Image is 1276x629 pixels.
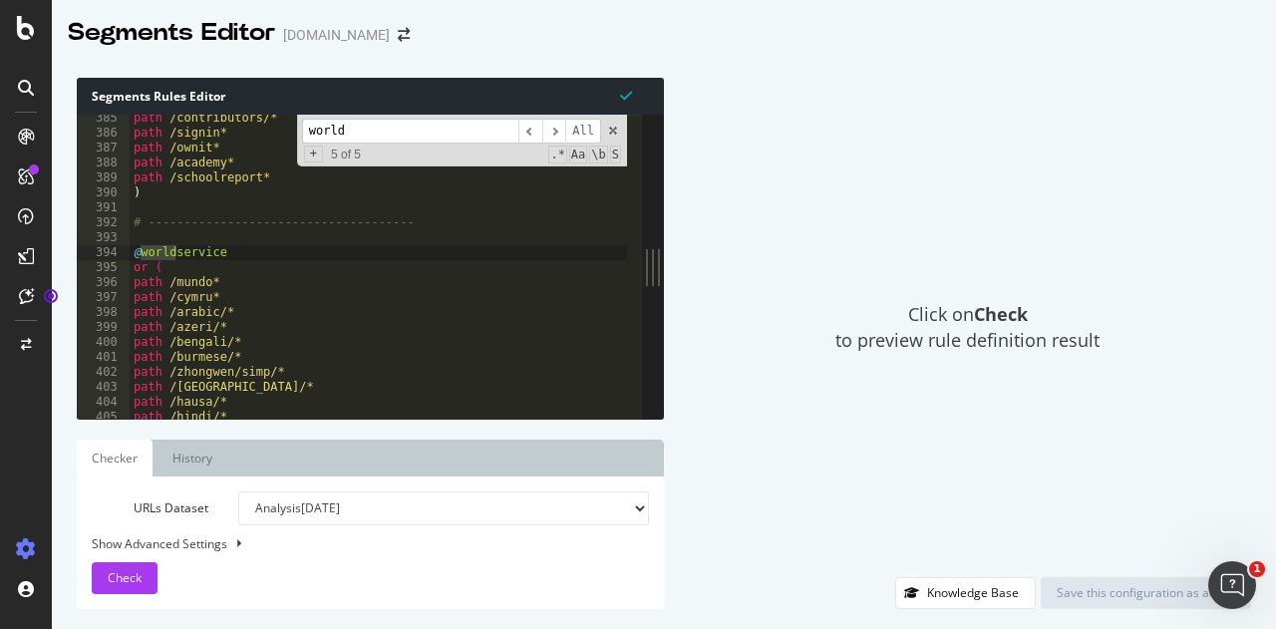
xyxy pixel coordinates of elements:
div: 398 [77,305,130,320]
div: 387 [77,141,130,156]
span: ​ [518,119,542,144]
span: Search In Selection [610,146,621,163]
span: 5 of 5 [323,148,369,162]
div: 393 [77,230,130,245]
div: 388 [77,156,130,170]
span: 1 [1249,561,1265,577]
button: Check [92,562,158,594]
div: 399 [77,320,130,335]
div: 402 [77,365,130,380]
div: 389 [77,170,130,185]
strong: Check [974,302,1028,326]
span: Alt-Enter [565,119,601,144]
div: 405 [77,410,130,425]
div: 403 [77,380,130,395]
div: 392 [77,215,130,230]
div: Tooltip anchor [42,287,60,305]
a: Knowledge Base [895,584,1036,601]
div: Segments Editor [68,16,275,50]
div: 386 [77,126,130,141]
span: Whole Word Search [589,146,607,163]
span: Click on to preview rule definition result [835,302,1100,353]
span: Toggle Replace mode [304,146,323,162]
div: 395 [77,260,130,275]
div: Save this configuration as active [1057,584,1235,601]
div: [DOMAIN_NAME] [283,25,390,45]
span: CaseSensitive Search [569,146,587,163]
div: 385 [77,111,130,126]
span: ​ [542,119,566,144]
div: 391 [77,200,130,215]
div: Knowledge Base [927,584,1019,601]
div: arrow-right-arrow-left [398,28,410,42]
input: Search for [302,119,518,144]
button: Knowledge Base [895,577,1036,609]
div: Show Advanced Settings [77,535,634,552]
iframe: Intercom live chat [1208,561,1256,609]
a: Checker [77,440,153,476]
button: Save this configuration as active [1041,577,1251,609]
span: RegExp Search [548,146,566,163]
div: 404 [77,395,130,410]
span: Syntax is valid [620,86,632,105]
div: Segments Rules Editor [77,78,664,115]
div: 397 [77,290,130,305]
div: 396 [77,275,130,290]
div: 400 [77,335,130,350]
div: 394 [77,245,130,260]
div: 401 [77,350,130,365]
label: URLs Dataset [77,491,223,525]
span: Check [108,569,142,586]
div: 390 [77,185,130,200]
a: History [158,440,227,476]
